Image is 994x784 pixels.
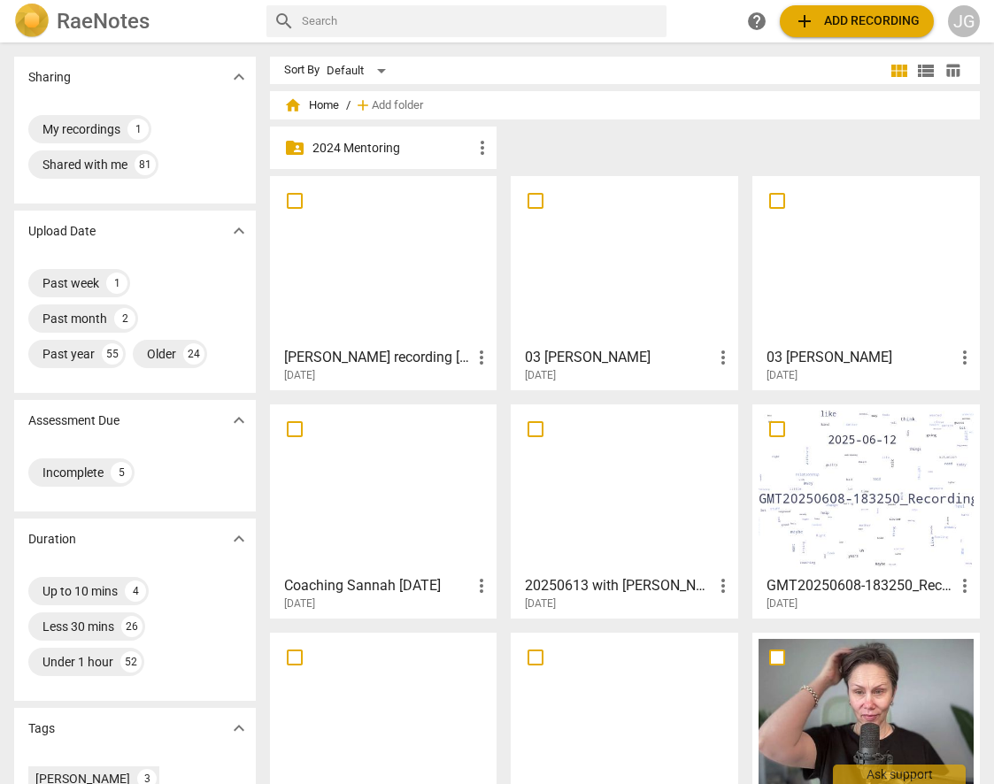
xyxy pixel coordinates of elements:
a: GMT20250608-183250_Recording[DATE] [759,411,974,611]
span: more_vert [954,347,975,368]
div: Past month [42,310,107,327]
img: Logo [14,4,50,39]
span: Home [284,96,339,114]
span: / [346,99,351,112]
a: LogoRaeNotes [14,4,252,39]
h2: RaeNotes [57,9,150,34]
h3: 03 Linda L [767,347,954,368]
div: Default [327,57,392,85]
span: more_vert [713,575,734,596]
div: Shared with me [42,156,127,173]
div: Under 1 hour [42,653,113,671]
button: Show more [226,64,252,90]
a: [PERSON_NAME] recording [DATE] final[DATE] [276,182,491,382]
span: expand_more [228,718,250,739]
div: 52 [120,651,142,673]
span: [DATE] [525,368,556,383]
button: JG [948,5,980,37]
h3: Coaching Sannah July 8 2025 [284,575,472,596]
a: Coaching Sannah [DATE][DATE] [276,411,491,611]
span: more_vert [471,575,492,596]
span: search [274,11,295,32]
div: Less 30 mins [42,618,114,635]
span: [DATE] [525,596,556,611]
span: expand_more [228,66,250,88]
span: Add folder [372,99,423,112]
span: [DATE] [284,596,315,611]
div: Past week [42,274,99,292]
h3: 03 Jamie S. [525,347,713,368]
div: 81 [135,154,156,175]
p: Duration [28,530,76,549]
div: Older [147,345,176,363]
div: Past year [42,345,95,363]
span: folder_shared [284,137,305,158]
p: Sharing [28,68,71,87]
span: expand_more [228,410,250,431]
button: List view [913,58,939,84]
p: 2024 Mentoring [312,139,473,158]
span: add [354,96,372,114]
span: more_vert [471,347,492,368]
div: 2 [114,308,135,329]
input: Search [302,7,659,35]
button: Show more [226,526,252,552]
span: view_module [889,60,910,81]
span: Add recording [794,11,920,32]
h3: Kristen recording Aug 27 final [284,347,472,368]
button: Table view [939,58,966,84]
h3: 20250613 with Julia audio1095445699 [525,575,713,596]
div: 1 [127,119,149,140]
button: Tile view [886,58,913,84]
a: Help [741,5,773,37]
button: Show more [226,218,252,244]
span: table_chart [944,62,961,79]
div: Ask support [833,765,966,784]
span: view_list [915,60,936,81]
p: Assessment Due [28,411,119,430]
div: Incomplete [42,464,104,481]
a: 03 [PERSON_NAME][DATE] [517,182,732,382]
span: expand_more [228,220,250,242]
h3: GMT20250608-183250_Recording [767,575,954,596]
span: more_vert [954,575,975,596]
div: 5 [111,462,132,483]
span: more_vert [713,347,734,368]
p: Upload Date [28,222,96,241]
button: Show more [226,407,252,434]
span: home [284,96,302,114]
span: help [746,11,767,32]
span: [DATE] [767,596,798,611]
div: 4 [125,580,146,602]
div: Up to 10 mins [42,582,118,600]
button: Upload [780,5,934,37]
a: 03 [PERSON_NAME][DATE] [759,182,974,382]
span: add [794,11,815,32]
div: 26 [121,616,143,637]
div: 55 [102,343,123,365]
div: 1 [106,273,127,294]
span: more_vert [472,137,493,158]
button: Show more [226,715,252,742]
div: My recordings [42,120,120,138]
div: Sort By [284,64,320,77]
span: [DATE] [767,368,798,383]
span: [DATE] [284,368,315,383]
span: expand_more [228,528,250,550]
div: 24 [183,343,204,365]
a: 20250613 with [PERSON_NAME] audio1095445699[DATE] [517,411,732,611]
p: Tags [28,719,55,738]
